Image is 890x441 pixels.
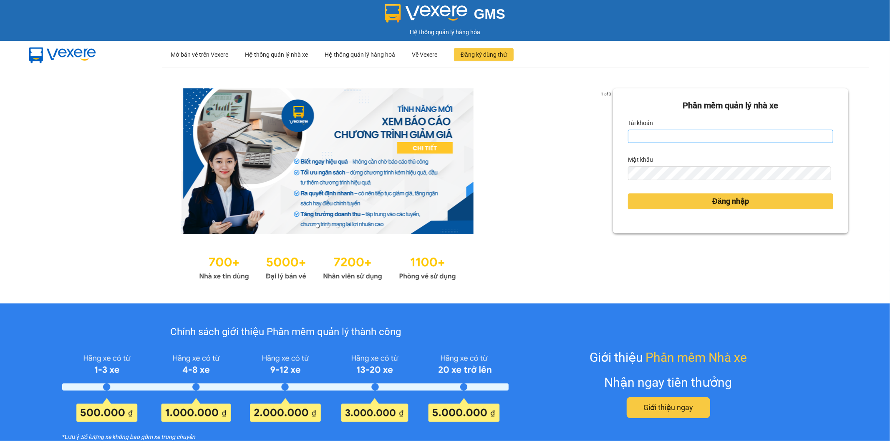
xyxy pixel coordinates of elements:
li: slide item 3 [336,224,339,228]
label: Tài khoản [628,116,653,130]
img: mbUUG5Q.png [21,41,104,68]
div: Phần mềm quản lý nhà xe [628,99,833,112]
div: Hệ thống quản lý hàng hoá [325,41,395,68]
input: Tài khoản [628,130,833,143]
button: next slide / item [601,88,613,234]
div: Hệ thống quản lý hàng hóa [2,28,888,37]
a: GMS [385,13,505,19]
span: Đăng nhập [712,195,749,207]
span: Phần mềm Nhà xe [645,348,747,367]
li: slide item 1 [316,224,319,228]
div: Mở bán vé trên Vexere [171,41,228,68]
img: logo 2 [385,4,467,23]
span: GMS [474,6,505,22]
button: Đăng nhập [628,193,833,209]
div: Chính sách giới thiệu Phần mềm quản lý thành công [62,324,509,340]
span: Đăng ký dùng thử [461,50,507,59]
p: 1 of 3 [598,88,613,99]
button: Giới thiệu ngay [627,397,710,418]
div: Giới thiệu [590,348,747,367]
div: Hệ thống quản lý nhà xe [245,41,308,68]
li: slide item 2 [326,224,329,228]
span: Giới thiệu ngay [643,402,693,413]
label: Mật khẩu [628,153,653,166]
div: Về Vexere [412,41,437,68]
div: Nhận ngay tiền thưởng [605,373,732,392]
img: Statistics.png [199,251,456,283]
button: previous slide / item [42,88,53,234]
button: Đăng ký dùng thử [454,48,514,61]
input: Mật khẩu [628,166,831,180]
img: policy-intruduce-detail.png [62,351,509,422]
